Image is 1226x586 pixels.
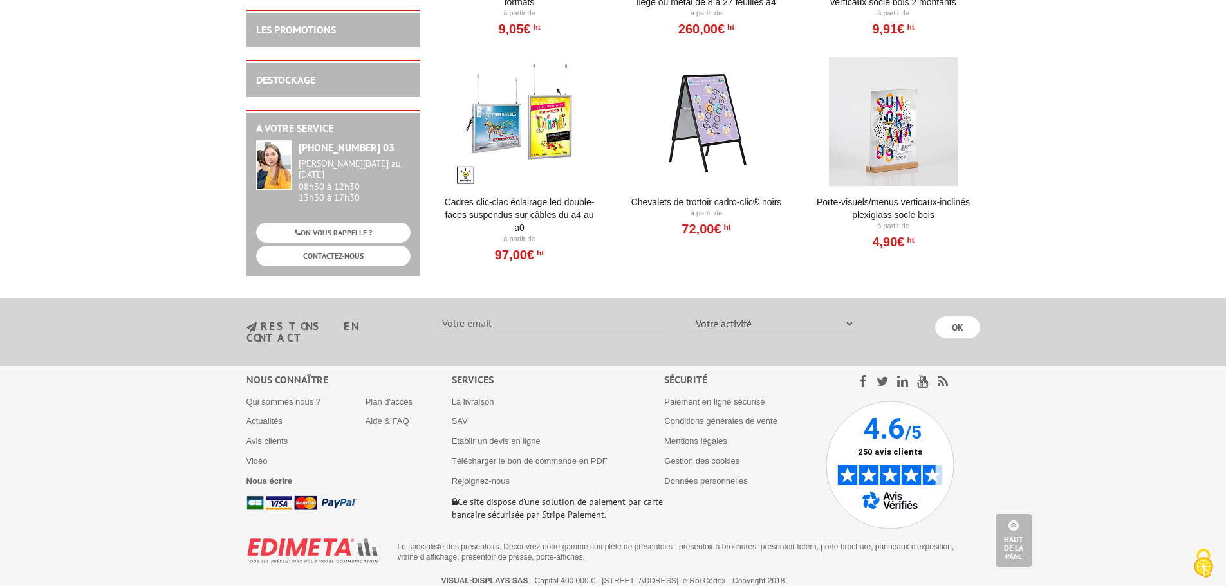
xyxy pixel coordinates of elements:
p: Le spécialiste des présentoirs. Découvrez notre gamme complète de présentoirs : présentoir à broc... [398,542,971,562]
input: OK [935,316,980,338]
a: 97,00€HT [495,251,544,259]
a: La livraison [452,397,494,407]
a: Gestion des cookies [664,456,739,466]
a: 260,00€HT [678,25,734,33]
a: Plan d'accès [366,397,413,407]
p: Ce site dispose d’une solution de paiement par carte bancaire sécurisée par Stripe Paiement. [452,495,665,521]
a: Données personnelles [664,476,747,486]
a: Télécharger le bon de commande en PDF [452,456,608,466]
p: À partir de [440,8,599,19]
a: Cadres clic-clac éclairage LED double-faces suspendus sur câbles du A4 au A0 [440,196,599,234]
input: Votre email [434,313,666,334]
a: Vidéo [246,456,268,466]
div: [PERSON_NAME][DATE] au [DATE] [299,158,411,180]
strong: VISUAL-DISPLAYS SAS [441,576,528,585]
p: À partir de [814,8,973,19]
sup: HT [530,23,540,32]
a: ON VOUS RAPPELLE ? [256,223,411,243]
a: 9,91€HT [872,25,914,33]
a: Porte-Visuels/Menus verticaux-inclinés plexiglass socle bois [814,196,973,221]
a: Aide & FAQ [366,416,409,426]
strong: [PHONE_NUMBER] 03 [299,141,395,154]
a: Qui sommes nous ? [246,397,321,407]
a: Mentions légales [664,436,727,446]
sup: HT [725,23,734,32]
a: Avis clients [246,436,288,446]
a: 9,05€HT [498,25,540,33]
button: Cookies (fenêtre modale) [1181,542,1226,586]
img: Avis Vérifiés - 4.6 sur 5 - 250 avis clients [826,401,954,529]
a: SAV [452,416,468,426]
p: À partir de [440,234,599,244]
a: Paiement en ligne sécurisé [664,397,765,407]
a: Etablir un devis en ligne [452,436,541,446]
img: widget-service.jpg [256,140,292,190]
a: Haut de la page [996,514,1032,567]
div: Services [452,372,665,387]
div: Nous connaître [246,372,452,387]
p: – Capital 400 000 € - [STREET_ADDRESS]-le-Roi Cedex - Copyright 2018 [258,576,969,585]
p: À partir de [627,8,786,19]
a: LES PROMOTIONS [256,23,336,36]
a: DESTOCKAGE [256,73,315,86]
sup: HT [534,248,544,257]
p: À partir de [627,208,786,219]
a: Conditions générales de vente [664,416,777,426]
a: 72,00€HT [682,225,730,233]
sup: HT [904,23,914,32]
sup: HT [721,223,731,232]
h3: restons en contact [246,321,416,343]
h2: A votre service [256,123,411,134]
a: Nous écrire [246,476,293,486]
a: Chevalets de trottoir Cadro-Clic® Noirs [627,196,786,208]
a: Rejoignez-nous [452,476,510,486]
div: 08h30 à 12h30 13h30 à 17h30 [299,158,411,203]
img: Cookies (fenêtre modale) [1187,547,1220,580]
img: newsletter.jpg [246,322,257,333]
sup: HT [904,235,914,244]
a: CONTACTEZ-NOUS [256,246,411,266]
p: À partir de [814,221,973,232]
a: 4,90€HT [872,238,914,246]
div: Sécurité [664,372,826,387]
a: Actualités [246,416,283,426]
